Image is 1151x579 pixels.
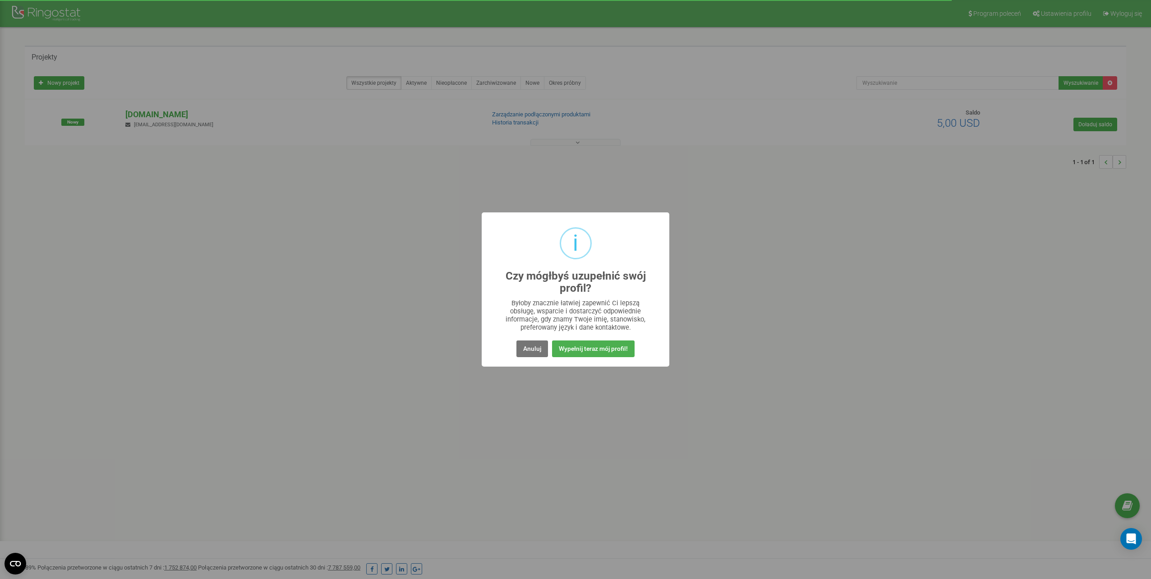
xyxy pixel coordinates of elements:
div: i [573,229,578,258]
div: Byłoby znacznie łatwiej zapewnić Ci lepszą obsługę, wsparcie i dostarczyć odpowiednie informacje,... [500,299,652,331]
div: Open Intercom Messenger [1120,528,1142,550]
h2: Czy mógłbyś uzupełnić swój profil? [500,270,652,294]
button: Anuluj [516,340,548,357]
button: Wypełnij teraz mój profil! [552,340,635,357]
button: Open CMP widget [5,553,26,574]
